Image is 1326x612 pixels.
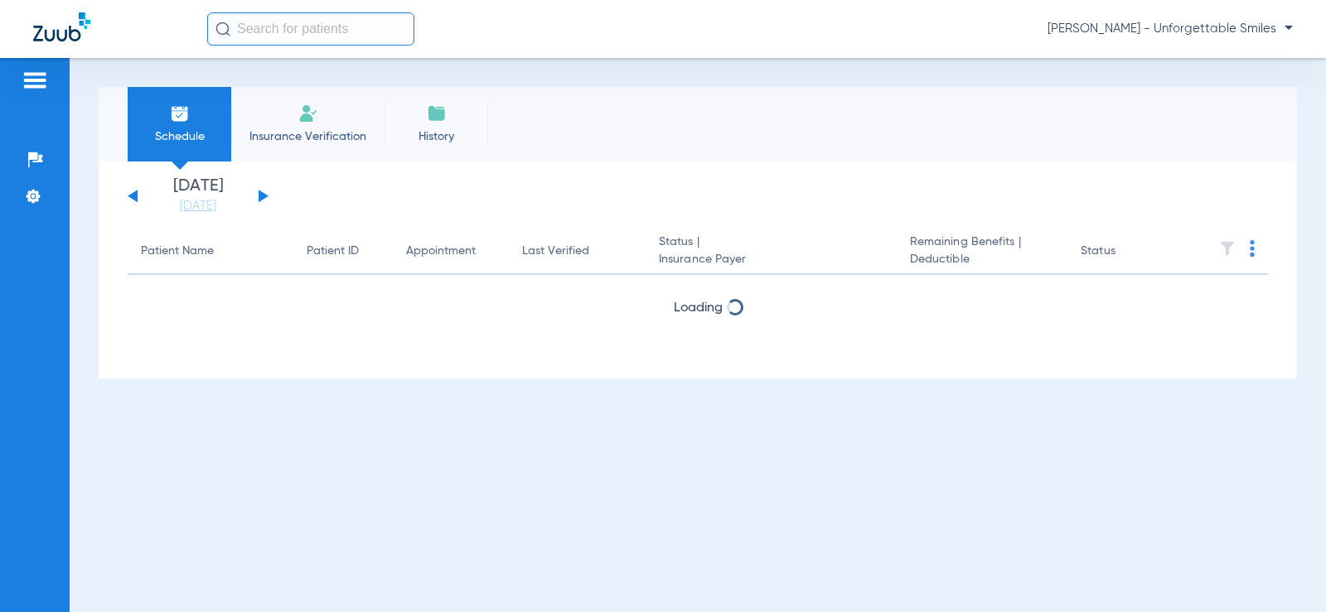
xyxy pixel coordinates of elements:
img: group-dot-blue.svg [1250,240,1255,257]
th: Remaining Benefits | [897,229,1067,275]
img: Manual Insurance Verification [298,104,318,123]
span: [PERSON_NAME] - Unforgettable Smiles [1048,21,1293,37]
div: Patient ID [307,243,380,260]
div: Appointment [406,243,496,260]
input: Search for patients [207,12,414,46]
span: History [397,128,476,145]
span: Insurance Verification [244,128,372,145]
th: Status [1067,229,1179,275]
span: Insurance Payer [659,251,883,268]
span: Loading [674,301,723,315]
span: Schedule [140,128,219,145]
div: Patient Name [141,243,214,260]
img: Search Icon [215,22,230,36]
div: Patient Name [141,243,280,260]
img: Schedule [170,104,190,123]
img: Zuub Logo [33,12,90,41]
span: Deductible [910,251,1054,268]
div: Patient ID [307,243,359,260]
div: Appointment [406,243,476,260]
div: Last Verified [522,243,589,260]
th: Status | [646,229,897,275]
img: History [427,104,447,123]
img: hamburger-icon [22,70,48,90]
div: Last Verified [522,243,632,260]
a: [DATE] [148,198,248,214]
li: [DATE] [148,178,248,214]
img: filter.svg [1219,240,1236,257]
